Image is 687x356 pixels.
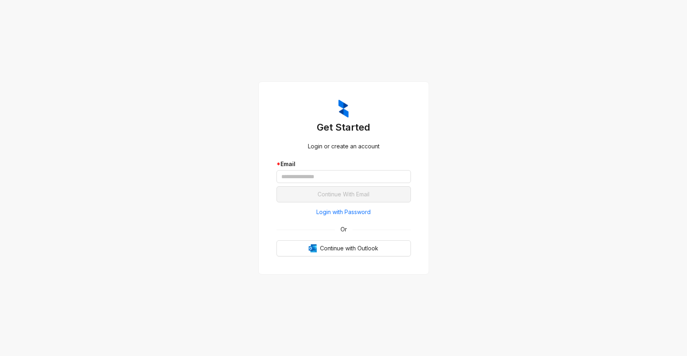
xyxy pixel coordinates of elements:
span: Continue with Outlook [320,244,378,253]
div: Email [276,160,411,169]
img: Outlook [309,244,317,252]
div: Login or create an account [276,142,411,151]
span: Or [335,225,353,234]
button: Login with Password [276,206,411,219]
span: Login with Password [316,208,371,217]
h3: Get Started [276,121,411,134]
img: ZumaIcon [338,100,349,118]
button: Continue With Email [276,186,411,202]
button: OutlookContinue with Outlook [276,240,411,256]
